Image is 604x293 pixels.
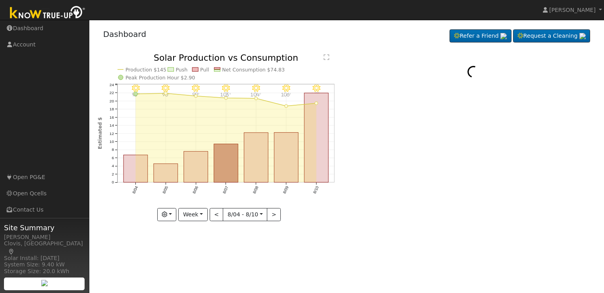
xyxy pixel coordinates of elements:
[41,280,48,286] img: retrieve
[4,267,85,276] div: Storage Size: 20.0 kWh
[4,260,85,269] div: System Size: 9.40 kW
[579,33,586,39] img: retrieve
[549,7,596,13] span: [PERSON_NAME]
[500,33,507,39] img: retrieve
[4,239,85,256] div: Clovis, [GEOGRAPHIC_DATA]
[6,4,89,22] img: Know True-Up
[103,29,147,39] a: Dashboard
[513,29,590,43] a: Request a Cleaning
[4,254,85,262] div: Solar Install: [DATE]
[4,233,85,241] div: [PERSON_NAME]
[4,222,85,233] span: Site Summary
[450,29,511,43] a: Refer a Friend
[8,249,15,255] a: Map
